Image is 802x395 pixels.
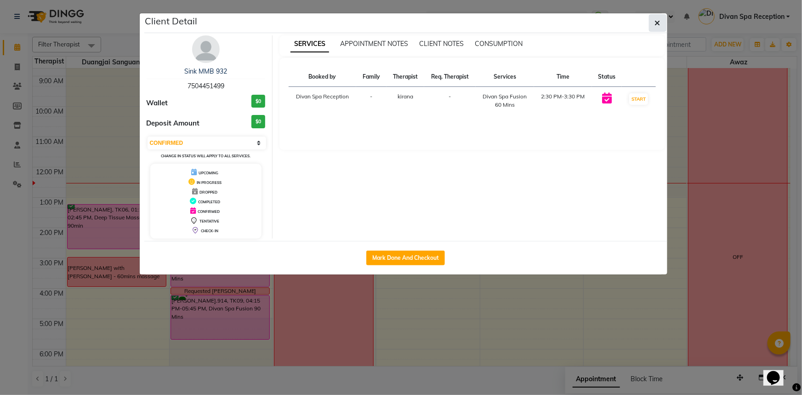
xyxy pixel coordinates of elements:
img: avatar [192,35,220,63]
a: Sink MMB 932 [184,67,227,75]
span: TENTATIVE [199,219,219,223]
span: COMPLETED [198,200,220,204]
span: APPOINTMENT NOTES [340,40,408,48]
h3: $0 [251,95,265,108]
td: - [356,87,387,115]
span: CHECK-IN [201,229,218,233]
th: Therapist [387,67,424,87]
span: DROPPED [199,190,217,195]
span: 7504451499 [188,82,224,90]
th: Services [476,67,534,87]
span: SERVICES [290,36,329,52]
td: Divan Spa Reception [289,87,356,115]
span: kirana [398,93,413,100]
td: - [424,87,476,115]
h5: Client Detail [145,14,198,28]
span: IN PROGRESS [197,180,222,185]
span: CONFIRMED [198,209,220,214]
th: Family [356,67,387,87]
div: Divan Spa Fusion 60 Mins [481,92,529,109]
span: Wallet [147,98,168,109]
span: CONSUMPTION [475,40,523,48]
th: Booked by [289,67,356,87]
span: UPCOMING [199,171,218,175]
span: CLIENT NOTES [419,40,464,48]
small: Change in status will apply to all services. [161,154,250,158]
th: Status [592,67,622,87]
th: Req. Therapist [424,67,476,87]
button: START [629,93,648,105]
button: Mark Done And Checkout [366,251,445,265]
span: Deposit Amount [147,118,200,129]
th: Time [534,67,592,87]
td: 2:30 PM-3:30 PM [534,87,592,115]
h3: $0 [251,115,265,128]
iframe: chat widget [763,358,793,386]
